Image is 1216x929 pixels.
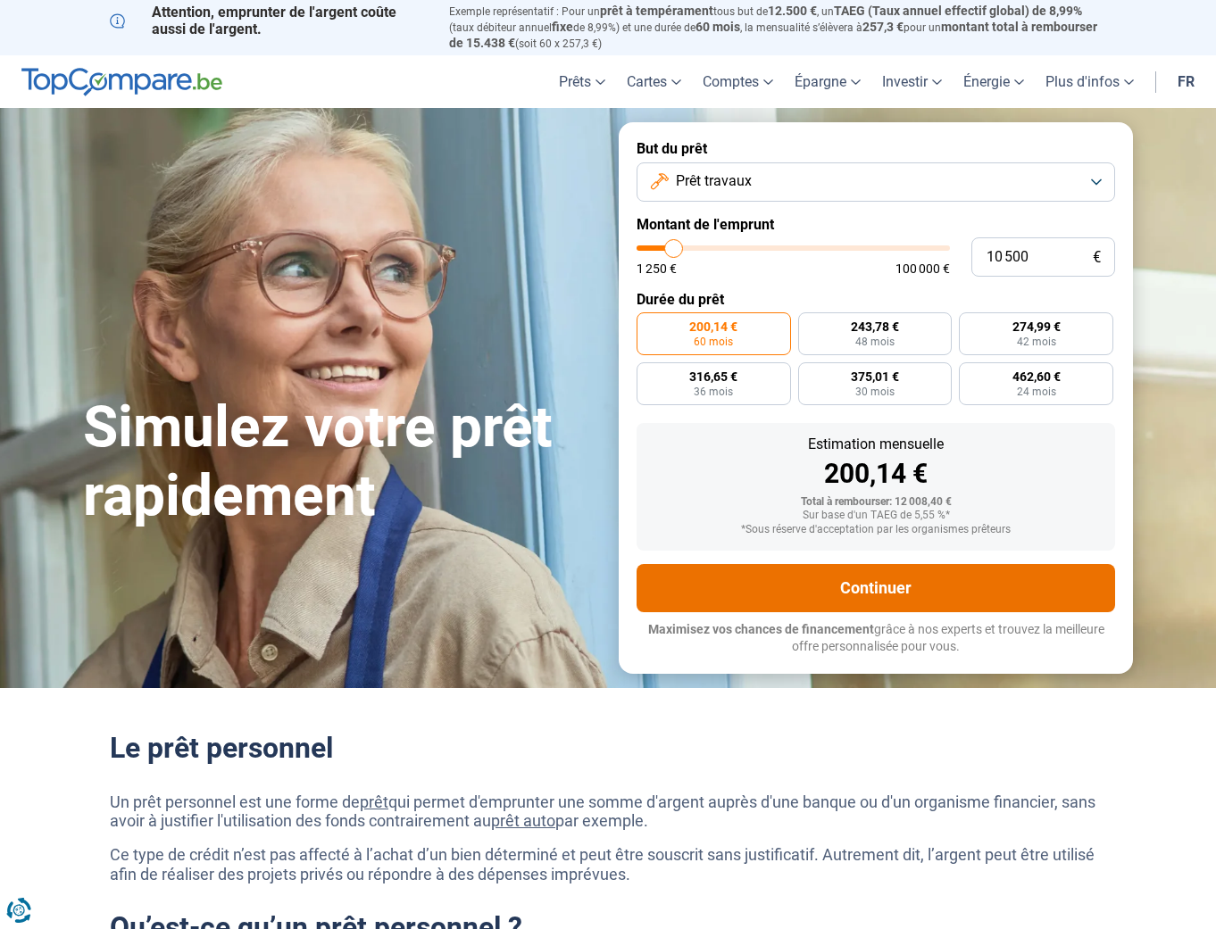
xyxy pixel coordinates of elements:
[694,386,733,397] span: 36 mois
[491,811,555,830] a: prêt auto
[676,171,752,191] span: Prêt travaux
[862,20,904,34] span: 257,3 €
[360,792,388,811] a: prêt
[449,4,1106,51] p: Exemple représentatif : Pour un tous but de , un (taux débiteur annuel de 8,99%) et une durée de ...
[1017,386,1056,397] span: 24 mois
[110,4,428,37] p: Attention, emprunter de l'argent coûte aussi de l'argent.
[689,370,737,383] span: 316,65 €
[600,4,713,18] span: prêt à tempérament
[637,564,1115,612] button: Continuer
[855,336,895,347] span: 48 mois
[449,20,1097,50] span: montant total à rembourser de 15.438 €
[651,460,1101,487] div: 200,14 €
[1017,336,1056,347] span: 42 mois
[110,731,1106,765] h2: Le prêt personnel
[651,496,1101,509] div: Total à rembourser: 12 008,40 €
[871,55,953,108] a: Investir
[651,437,1101,452] div: Estimation mensuelle
[548,55,616,108] a: Prêts
[689,320,737,333] span: 200,14 €
[851,370,899,383] span: 375,01 €
[834,4,1082,18] span: TAEG (Taux annuel effectif global) de 8,99%
[1012,370,1061,383] span: 462,60 €
[1035,55,1145,108] a: Plus d'infos
[1012,320,1061,333] span: 274,99 €
[1167,55,1205,108] a: fr
[110,845,1106,883] p: Ce type de crédit n’est pas affecté à l’achat d’un bien déterminé et peut être souscrit sans just...
[784,55,871,108] a: Épargne
[695,20,740,34] span: 60 mois
[1093,250,1101,265] span: €
[651,524,1101,536] div: *Sous réserve d'acceptation par les organismes prêteurs
[953,55,1035,108] a: Énergie
[637,291,1115,308] label: Durée du prêt
[637,216,1115,233] label: Montant de l'emprunt
[637,162,1115,202] button: Prêt travaux
[651,510,1101,522] div: Sur base d'un TAEG de 5,55 %*
[692,55,784,108] a: Comptes
[637,262,677,275] span: 1 250 €
[895,262,950,275] span: 100 000 €
[83,394,597,531] h1: Simulez votre prêt rapidement
[21,68,222,96] img: TopCompare
[648,622,874,636] span: Maximisez vos chances de financement
[552,20,573,34] span: fixe
[637,621,1115,656] p: grâce à nos experts et trouvez la meilleure offre personnalisée pour vous.
[851,320,899,333] span: 243,78 €
[768,4,817,18] span: 12.500 €
[637,140,1115,157] label: But du prêt
[694,336,733,347] span: 60 mois
[855,386,895,397] span: 30 mois
[110,792,1106,831] p: Un prêt personnel est une forme de qui permet d'emprunter une somme d'argent auprès d'une banque ...
[616,55,692,108] a: Cartes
